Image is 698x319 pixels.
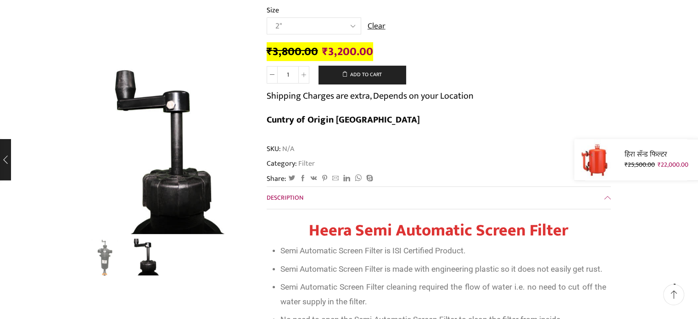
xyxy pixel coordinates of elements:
img: Heera Sand Filter [574,139,615,180]
button: Add to cart [318,66,406,84]
span: ₹ [658,159,661,170]
li: 2 / 2 [128,239,166,275]
span: Description [267,192,303,203]
a: Filter [297,157,315,169]
a: हिरा सॅन्ड फिल्टर [625,149,688,160]
a: 2 [128,237,166,275]
b: Cuntry of Origin [GEOGRAPHIC_DATA] [267,112,420,128]
span: ₹ [322,42,328,61]
input: Product quantity [278,66,298,84]
span: Share: [267,173,286,184]
span: Semi Automatic Screen Filter is made with engineering plastic so it does not easily get rust. [280,264,603,274]
span: SKU: [267,144,611,154]
span: Semi Automatic Screen Filter cleaning required the flow of water i.e. no need to cut off the wate... [280,282,606,306]
bdi: 3,200.00 [322,42,373,61]
span: ₹ [267,42,273,61]
li: 1 / 2 [85,239,123,275]
bdi: 22,000.00 [658,159,688,170]
label: Size [267,5,279,16]
a: Description [267,187,611,209]
span: N/A [281,144,294,154]
p: Shipping Charges are extra, Depends on your Location [267,89,474,103]
a: Clear options [368,21,385,33]
div: 2 / 2 [88,69,253,234]
img: Semi Automatic Screen Filter [85,239,123,277]
span: ₹ [625,159,628,170]
bdi: 3,800.00 [267,42,318,61]
span: Category: [267,158,315,169]
span: Heera Semi Automatic Screen Filter [309,217,568,244]
span: Semi Automatic Screen Filter is ISI Certified Product. [280,246,466,255]
bdi: 25,500.00 [625,159,655,170]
